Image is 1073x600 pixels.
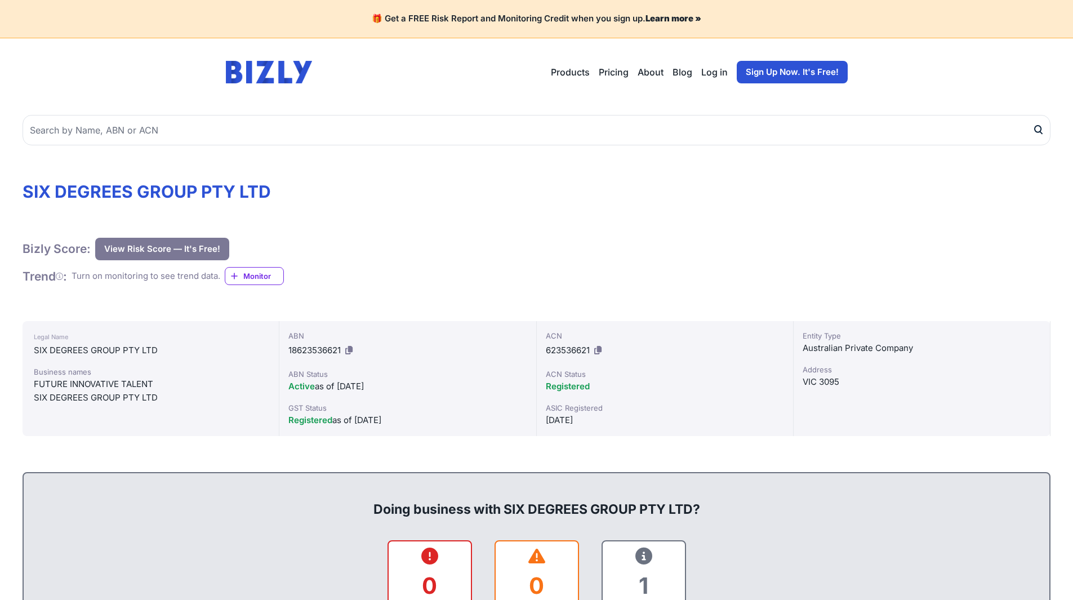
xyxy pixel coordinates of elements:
div: Turn on monitoring to see trend data. [72,270,220,283]
button: View Risk Score — It's Free! [95,238,229,260]
div: FUTURE INNOVATIVE TALENT [34,377,268,391]
a: About [638,65,664,79]
input: Search by Name, ABN or ACN [23,115,1050,145]
span: Registered [288,415,332,425]
div: [DATE] [546,414,784,427]
div: Australian Private Company [803,341,1041,355]
a: Log in [701,65,728,79]
span: Registered [546,381,590,392]
div: Legal Name [34,330,268,344]
button: Products [551,65,590,79]
span: Active [288,381,315,392]
div: ACN [546,330,784,341]
div: Business names [34,366,268,377]
span: 18623536621 [288,345,341,355]
div: as of [DATE] [288,414,527,427]
div: SIX DEGREES GROUP PTY LTD [34,391,268,405]
h1: Trend : [23,269,67,284]
div: ABN [288,330,527,341]
div: ACN Status [546,368,784,380]
h4: 🎁 Get a FREE Risk Report and Monitoring Credit when you sign up. [14,14,1059,24]
div: Doing business with SIX DEGREES GROUP PTY LTD? [35,482,1038,518]
div: Entity Type [803,330,1041,341]
a: Monitor [225,267,284,285]
span: 623536621 [546,345,590,355]
div: ABN Status [288,368,527,380]
div: as of [DATE] [288,380,527,393]
div: ASIC Registered [546,402,784,414]
a: Learn more » [645,13,701,24]
div: SIX DEGREES GROUP PTY LTD [34,344,268,357]
div: Address [803,364,1041,375]
a: Blog [673,65,692,79]
span: Monitor [243,270,283,282]
a: Pricing [599,65,629,79]
div: VIC 3095 [803,375,1041,389]
h1: SIX DEGREES GROUP PTY LTD [23,181,1050,202]
a: Sign Up Now. It's Free! [737,61,848,83]
h1: Bizly Score: [23,241,91,256]
div: GST Status [288,402,527,414]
